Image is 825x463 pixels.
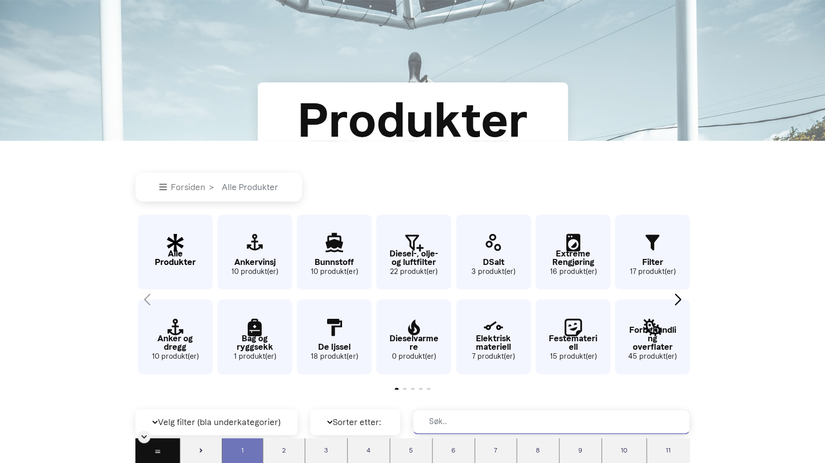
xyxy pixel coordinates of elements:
div: 1 [222,438,263,463]
small: 45 produkt(er) [615,351,690,362]
div: 12 / 62 [533,294,610,377]
div: 3 / 62 [215,210,292,292]
p: Filter [615,258,690,266]
div: 14 / 62 [613,294,690,377]
small: 16 produkt(er) [535,266,610,277]
span: Go to slide 2 [403,388,407,392]
input: Søk.. [412,409,690,434]
p: Extreme Rengjøring [535,249,610,266]
small: 15 produkt(er) [535,351,610,362]
div: 10 [601,438,646,463]
p: Bag og ryggsekk [217,334,292,351]
small: 17 produkt(er) [615,266,690,277]
span: Go to slide 1 [395,388,399,392]
div: 6 / 62 [295,294,372,377]
span: Go to slide 5 [426,388,430,392]
p: Ankervinsj [217,258,292,266]
p: Elektrisk materiell [456,334,531,351]
div: Next slide [671,288,685,310]
small: 10 produkt(er) [297,266,372,277]
p: DSalt [456,258,531,266]
div: 1 / 62 [135,210,212,292]
div: 2 [263,438,305,463]
div: 6 [432,438,474,463]
div: 13 / 62 [613,210,690,292]
div: 10 / 62 [453,294,530,377]
a: Forsiden [159,182,205,192]
p: Bunnstoff [297,258,372,266]
div: 8 [516,438,559,463]
div: 2 / 62 [135,294,212,377]
small: 7 produkt(er) [456,351,531,362]
div: Produkter [290,85,535,157]
small: 18 produkt(er) [297,351,372,362]
div: 7 / 62 [374,210,451,292]
p: De Ijssel [297,343,372,351]
small: 10 produkt(er) [138,351,213,362]
div: 5 [390,438,432,463]
nav: breadcrumb [135,173,690,202]
p: Sorter etter: [310,409,400,435]
small: 10 produkt(er) [217,266,292,277]
div: Skjul sidetall [138,431,150,443]
p: Forbehandling overflater [615,326,690,351]
div: 4 / 62 [215,294,292,377]
div: 3 [305,438,347,463]
div: 8 / 62 [374,294,451,377]
span: Go to slide 3 [411,388,414,392]
small: 0 produkt(er) [376,351,451,362]
p: Anker og dregg [138,334,213,351]
span: Alle Produkter [218,182,278,192]
small: 22 produkt(er) [376,266,451,277]
p: Alle Produkter [138,249,213,266]
small: 3 produkt(er) [456,266,531,277]
span: Go to slide 4 [418,388,422,392]
p: Festemateriell [535,334,610,351]
div: 9 [559,438,601,463]
p: Velg filter (bla underkategorier) [135,409,298,435]
div: 11 [646,438,690,463]
div: 9 / 62 [453,210,530,292]
p: Dieselvarmere [376,334,451,351]
div: 4 [347,438,390,463]
small: 1 produkt(er) [217,351,292,362]
div: 7 [474,438,516,463]
div: 11 / 62 [533,210,610,292]
p: Diesel-, olje- og luftfilter [376,249,451,266]
div: 5 / 62 [295,210,372,292]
